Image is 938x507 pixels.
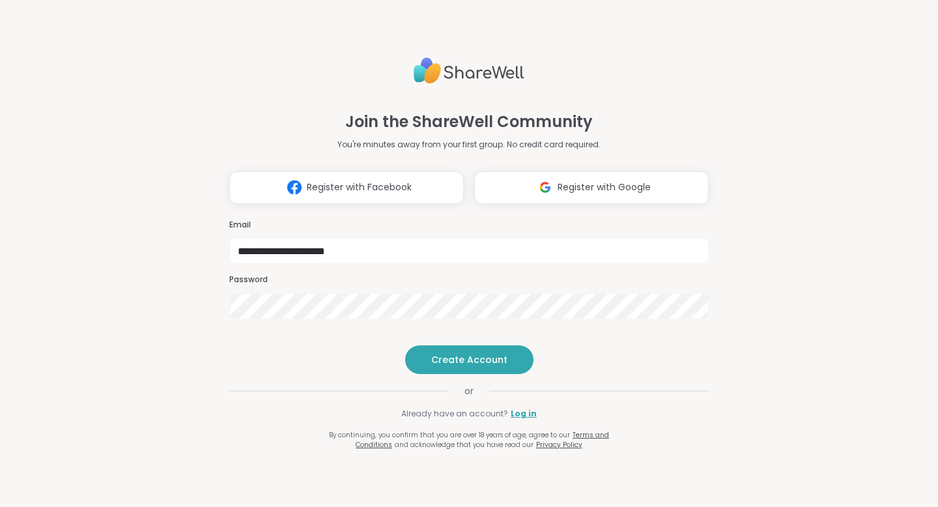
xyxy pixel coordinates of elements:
h3: Password [229,274,709,285]
h1: Join the ShareWell Community [345,110,593,134]
span: and acknowledge that you have read our [395,440,533,450]
a: Privacy Policy [536,440,582,450]
span: Create Account [431,353,507,366]
img: ShareWell Logomark [282,175,307,199]
img: ShareWell Logomark [533,175,558,199]
span: Register with Facebook [307,181,412,194]
button: Register with Facebook [229,171,464,204]
h3: Email [229,220,709,231]
button: Create Account [405,345,533,374]
span: or [449,384,489,398]
span: Register with Google [558,181,651,194]
p: You're minutes away from your first group. No credit card required. [337,139,601,151]
span: Already have an account? [401,408,508,420]
button: Register with Google [474,171,709,204]
span: By continuing, you confirm that you are over 18 years of age, agree to our [329,430,570,440]
a: Terms and Conditions [356,430,609,450]
img: ShareWell Logo [414,52,524,89]
a: Log in [511,408,537,420]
